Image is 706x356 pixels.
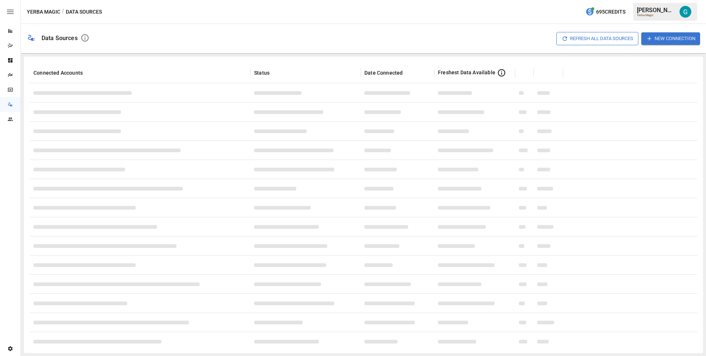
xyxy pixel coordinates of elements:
button: Sort [538,68,548,78]
div: Yerba Magic [637,14,675,17]
button: Sort [520,68,530,78]
button: New Connection [641,32,700,44]
button: Refresh All Data Sources [556,32,638,45]
div: / [62,7,64,17]
div: Status [254,70,270,76]
img: Gavin Acres [680,6,691,18]
button: Yerba Magic [27,7,60,17]
button: Sort [83,68,94,78]
button: Sort [270,68,281,78]
span: Freshest Data Available [438,69,495,76]
span: 695 Credits [596,7,625,17]
div: [PERSON_NAME] [637,7,675,14]
button: Sort [403,68,414,78]
button: 695Credits [582,5,628,19]
div: Data Sources [42,35,78,42]
div: Connected Accounts [33,70,83,76]
div: Date Connected [364,70,403,76]
button: Gavin Acres [675,1,696,22]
